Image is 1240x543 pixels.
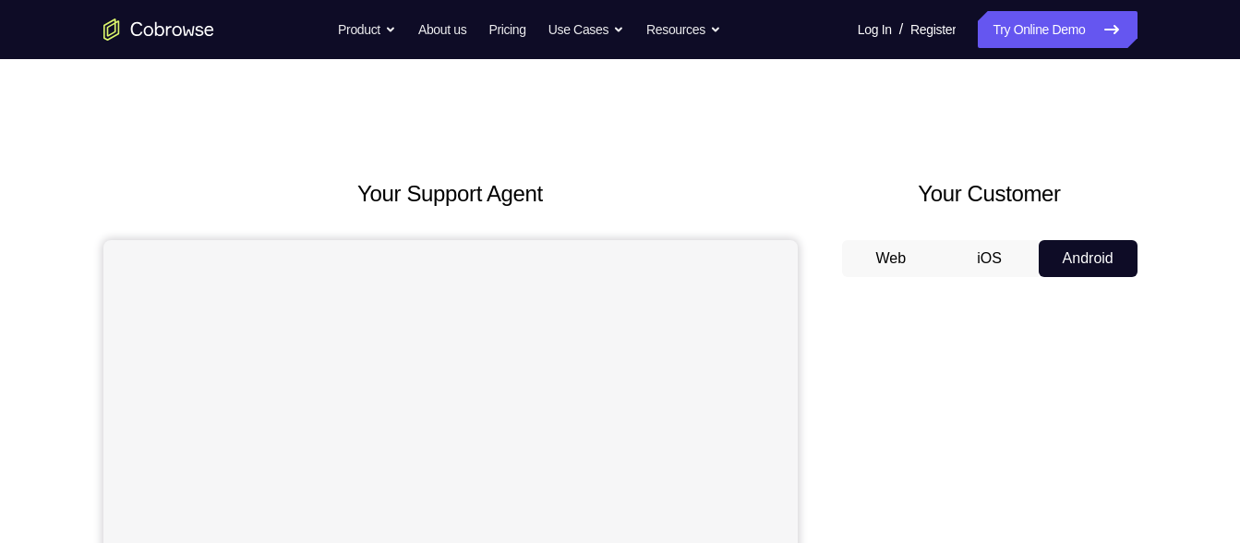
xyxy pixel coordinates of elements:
button: Web [842,240,941,277]
span: / [899,18,903,41]
h2: Your Support Agent [103,177,798,211]
button: Product [338,11,396,48]
a: Register [910,11,956,48]
h2: Your Customer [842,177,1138,211]
button: iOS [940,240,1039,277]
button: Android [1039,240,1138,277]
button: Resources [646,11,721,48]
a: Try Online Demo [978,11,1137,48]
a: Log In [858,11,892,48]
a: Pricing [488,11,525,48]
a: About us [418,11,466,48]
button: Use Cases [548,11,624,48]
a: Go to the home page [103,18,214,41]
